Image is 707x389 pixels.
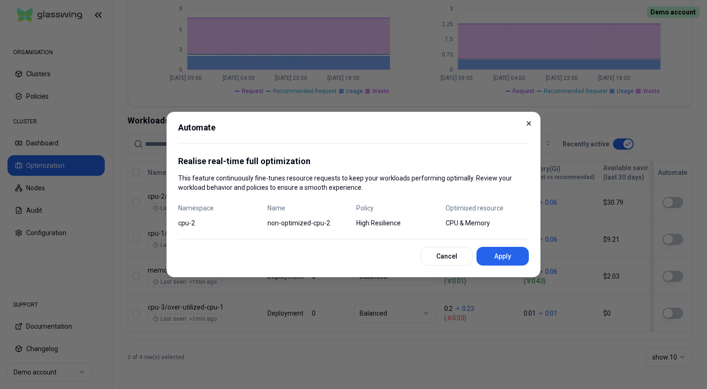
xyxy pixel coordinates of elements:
[420,247,473,266] button: Cancel
[178,155,529,168] p: Realise real-time full optimization
[476,247,529,266] button: Apply
[356,218,440,228] span: High Resilience
[267,218,351,228] span: non-optimized-cpu-2
[178,218,262,228] span: cpu-2
[446,203,529,213] span: Optimised resource
[446,218,529,228] span: CPU & Memory
[178,203,262,213] span: Namespace
[267,203,351,213] span: Name
[178,155,529,192] div: This feature continuously fine-tunes resource requests to keep your workloads performing optimall...
[178,123,529,144] h2: Automate
[356,203,440,213] span: Policy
